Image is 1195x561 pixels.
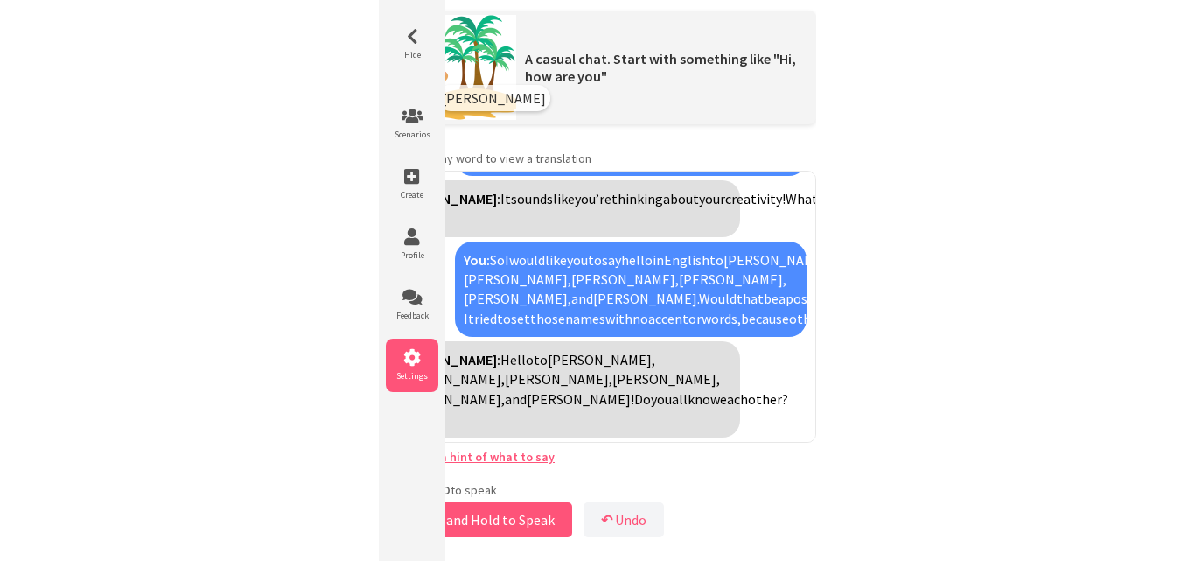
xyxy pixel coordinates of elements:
span: Scenarios [386,129,438,140]
span: would [509,251,545,269]
span: What [786,190,818,207]
span: Settings [386,370,438,382]
span: know [688,390,720,408]
span: other? [748,390,788,408]
span: each [720,390,748,408]
span: or [688,310,702,327]
span: [PERSON_NAME], [571,270,679,288]
span: Would [699,290,737,307]
span: with [605,310,632,327]
span: possibility? [786,290,855,307]
span: you’re [575,190,611,207]
span: I [505,251,509,269]
img: Scenario Image [429,15,516,120]
span: those [530,310,565,327]
span: hello [621,251,653,269]
div: Click to translate [388,180,740,237]
span: names [565,310,605,327]
span: sounds [511,190,553,207]
span: thinking [611,190,663,207]
span: English [664,251,709,269]
span: be [764,290,779,307]
span: Do [634,390,651,408]
span: [PERSON_NAME]. [593,290,699,307]
strong: [PERSON_NAME]: [397,351,500,368]
span: [PERSON_NAME], [397,370,505,388]
div: Click to translate [388,341,740,438]
span: It [500,190,511,207]
span: about [663,190,699,207]
strong: You: [464,251,490,269]
span: to [709,251,723,269]
span: creativity! [725,190,786,207]
span: Feedback [386,310,438,321]
button: ↶Undo [584,502,664,537]
p: Press & to speak [379,482,816,498]
span: accent [648,310,688,327]
span: all [672,390,688,408]
span: you [651,390,672,408]
span: like [545,251,567,269]
span: to [534,351,548,368]
div: Click to translate [455,242,807,338]
p: any word to view a translation [379,151,816,166]
span: in [653,251,664,269]
span: So [490,251,505,269]
span: I [464,310,468,327]
span: [PERSON_NAME], [464,270,571,288]
span: you [567,251,588,269]
span: [PERSON_NAME], [464,290,571,307]
span: Create [386,189,438,200]
span: Profile [386,249,438,261]
span: your [699,190,725,207]
span: tried [468,310,497,327]
span: [PERSON_NAME], [612,370,720,388]
span: that [737,290,764,307]
span: Hide [386,49,438,60]
span: set [511,310,530,327]
span: A casual chat. Start with something like "Hi, how are you" [525,50,796,85]
span: like [553,190,575,207]
button: Press and Hold to Speak [379,502,572,537]
span: [PERSON_NAME], [397,390,505,408]
span: [PERSON_NAME]! [527,390,634,408]
span: [PERSON_NAME], [548,351,655,368]
span: [PERSON_NAME], [505,370,612,388]
span: to [497,310,511,327]
span: [PERSON_NAME], [723,251,831,269]
span: words, [702,310,741,327]
span: and [505,390,527,408]
span: and [571,290,593,307]
span: say [602,251,621,269]
span: because [741,310,789,327]
span: a [779,290,786,307]
span: otherwise [789,310,849,327]
span: [PERSON_NAME] [442,89,546,107]
span: to [588,251,602,269]
span: no [632,310,648,327]
span: [PERSON_NAME], [679,270,786,288]
a: Stuck? Get a hint of what to say [379,449,555,465]
b: ↶ [601,511,612,529]
span: Hello [500,351,534,368]
strong: [PERSON_NAME]: [397,190,500,207]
